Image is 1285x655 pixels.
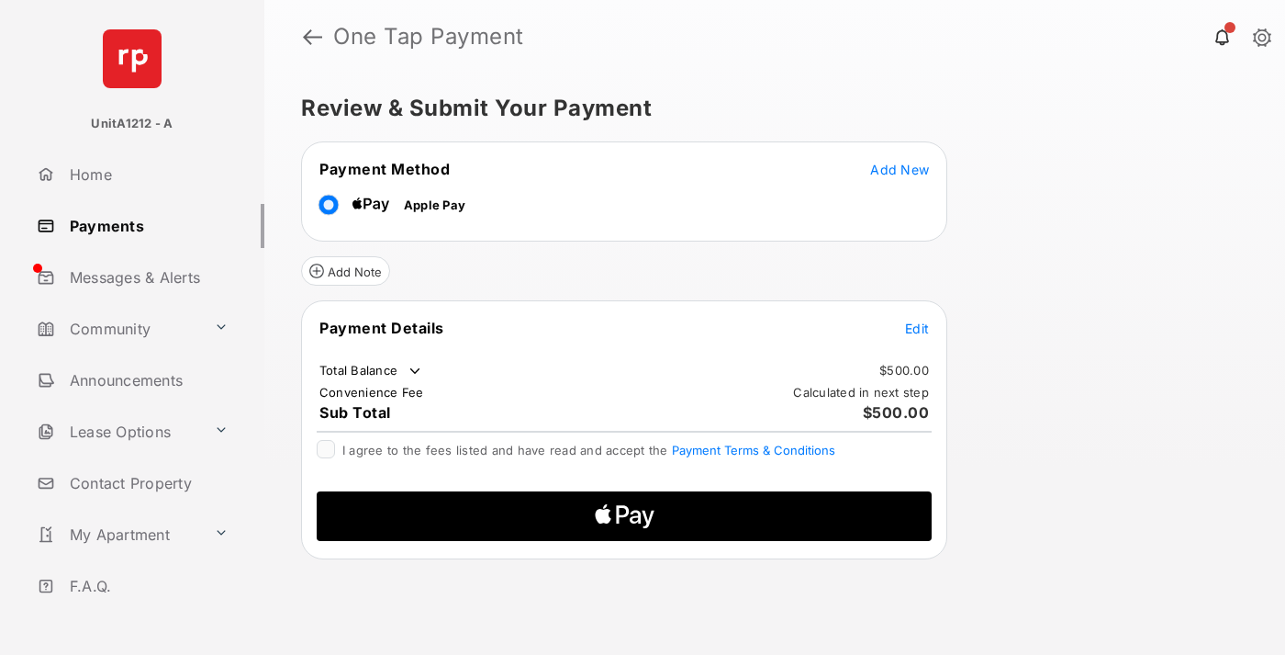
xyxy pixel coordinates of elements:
[318,384,425,401] td: Convenience Fee
[29,461,264,505] a: Contact Property
[792,384,930,401] td: Calculated in next step
[29,564,264,608] a: F.A.Q.
[319,319,444,337] span: Payment Details
[29,513,207,557] a: My Apartment
[333,26,524,48] strong: One Tap Payment
[91,115,173,133] p: UnitA1212 - A
[103,29,162,88] img: svg+xml;base64,PHN2ZyB4bWxucz0iaHR0cDovL3d3dy53My5vcmcvMjAwMC9zdmciIHdpZHRoPSI2NCIgaGVpZ2h0PSI2NC...
[29,152,264,197] a: Home
[301,97,1234,119] h5: Review & Submit Your Payment
[318,362,424,380] td: Total Balance
[301,256,390,286] button: Add Note
[870,160,929,178] button: Add New
[404,198,465,212] span: Apple Pay
[319,160,450,178] span: Payment Method
[878,362,930,378] td: $500.00
[905,321,929,336] span: Edit
[905,319,929,337] button: Edit
[870,162,929,177] span: Add New
[29,255,264,299] a: Messages & Alerts
[672,443,835,457] button: I agree to the fees listed and have read and accept the
[29,410,207,454] a: Lease Options
[863,403,930,422] span: $500.00
[29,307,207,351] a: Community
[29,204,264,248] a: Payments
[342,443,835,457] span: I agree to the fees listed and have read and accept the
[319,403,391,422] span: Sub Total
[29,358,264,402] a: Announcements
